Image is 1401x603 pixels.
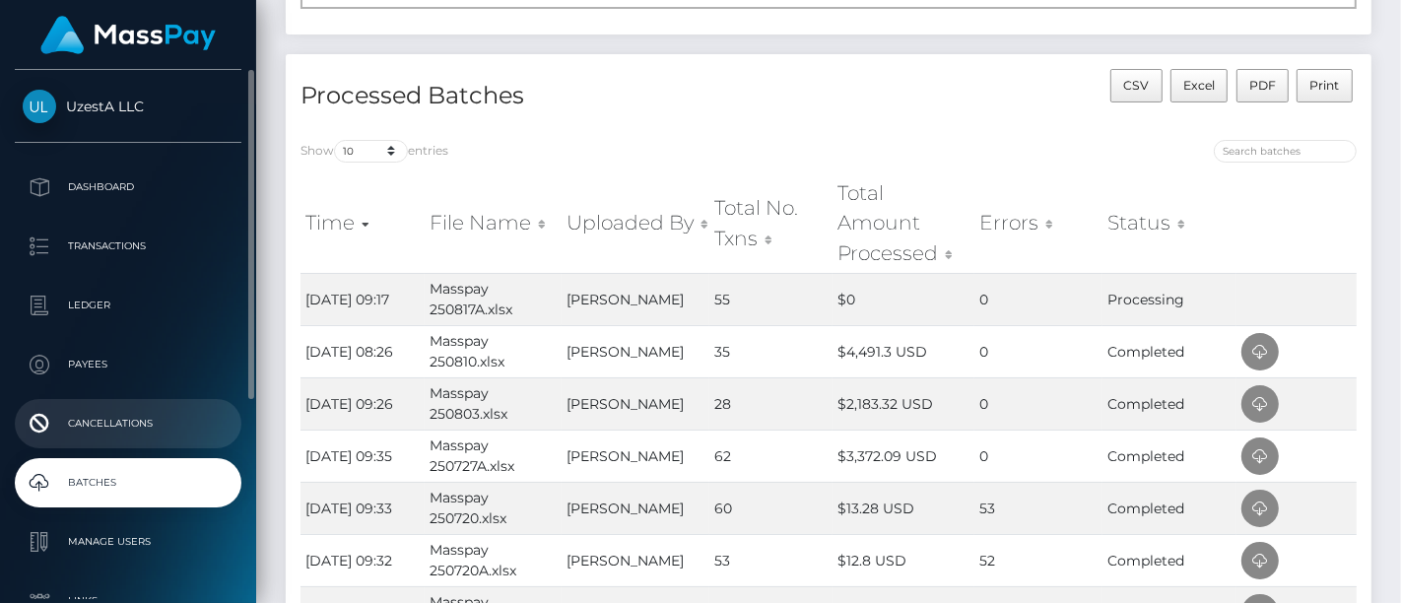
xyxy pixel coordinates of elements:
td: Masspay 250727A.xlsx [425,430,562,482]
a: Manage Users [15,517,241,567]
td: [PERSON_NAME] [562,377,709,430]
p: Dashboard [23,172,233,202]
p: Payees [23,350,233,379]
a: Dashboard [15,163,241,212]
td: Masspay 250817A.xlsx [425,273,562,325]
th: Uploaded By: activate to sort column ascending [562,173,709,273]
td: $3,372.09 USD [833,430,974,482]
img: UzestA LLC [23,90,56,123]
td: 60 [709,482,833,534]
th: File Name: activate to sort column ascending [425,173,562,273]
img: MassPay Logo [40,16,216,54]
select: Showentries [334,140,408,163]
td: Completed [1102,430,1236,482]
p: Ledger [23,291,233,320]
td: [PERSON_NAME] [562,534,709,586]
span: PDF [1249,78,1276,93]
td: Masspay 250803.xlsx [425,377,562,430]
td: $0 [833,273,974,325]
td: Masspay 250720.xlsx [425,482,562,534]
h4: Processed Batches [300,79,814,113]
span: UzestA LLC [15,98,241,115]
td: [DATE] 09:35 [300,430,425,482]
td: Masspay 250720A.xlsx [425,534,562,586]
td: 62 [709,430,833,482]
td: 53 [974,482,1102,534]
td: 0 [974,377,1102,430]
a: Ledger [15,281,241,330]
td: 55 [709,273,833,325]
td: 35 [709,325,833,377]
td: [DATE] 09:17 [300,273,425,325]
a: Transactions [15,222,241,271]
td: [PERSON_NAME] [562,430,709,482]
p: Manage Users [23,527,233,557]
td: Processing [1102,273,1236,325]
td: [PERSON_NAME] [562,482,709,534]
a: Payees [15,340,241,389]
td: [DATE] 09:33 [300,482,425,534]
td: [DATE] 09:26 [300,377,425,430]
td: 28 [709,377,833,430]
td: Completed [1102,377,1236,430]
td: Completed [1102,534,1236,586]
a: Cancellations [15,399,241,448]
td: Completed [1102,482,1236,534]
th: Errors: activate to sort column ascending [974,173,1102,273]
th: Status: activate to sort column ascending [1102,173,1236,273]
td: 0 [974,273,1102,325]
span: Print [1310,78,1340,93]
p: Cancellations [23,409,233,438]
td: [PERSON_NAME] [562,325,709,377]
td: [DATE] 09:32 [300,534,425,586]
button: PDF [1236,69,1290,102]
th: Time: activate to sort column ascending [300,173,425,273]
td: [DATE] 08:26 [300,325,425,377]
button: CSV [1110,69,1163,102]
input: Search batches [1214,140,1357,163]
td: 0 [974,430,1102,482]
td: Masspay 250810.xlsx [425,325,562,377]
td: Completed [1102,325,1236,377]
button: Excel [1170,69,1229,102]
td: $12.8 USD [833,534,974,586]
td: 0 [974,325,1102,377]
p: Batches [23,468,233,498]
th: Total Amount Processed: activate to sort column ascending [833,173,974,273]
span: CSV [1123,78,1149,93]
a: Batches [15,458,241,507]
span: Excel [1183,78,1215,93]
label: Show entries [300,140,448,163]
td: $4,491.3 USD [833,325,974,377]
td: 52 [974,534,1102,586]
td: $13.28 USD [833,482,974,534]
td: 53 [709,534,833,586]
td: $2,183.32 USD [833,377,974,430]
p: Transactions [23,232,233,261]
button: Print [1297,69,1353,102]
td: [PERSON_NAME] [562,273,709,325]
th: Total No. Txns: activate to sort column ascending [709,173,833,273]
